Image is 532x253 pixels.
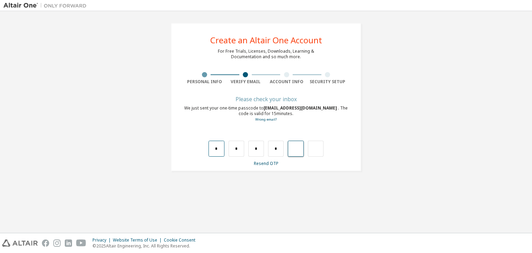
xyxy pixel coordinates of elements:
[184,79,225,85] div: Personal Info
[184,97,348,101] div: Please check your inbox
[184,105,348,122] div: We just sent your one-time passcode to . The code is valid for 15 minutes.
[164,237,199,243] div: Cookie Consent
[218,49,314,60] div: For Free Trials, Licenses, Downloads, Learning & Documentation and so much more.
[264,105,338,111] span: [EMAIL_ADDRESS][DOMAIN_NAME]
[53,239,61,247] img: instagram.svg
[255,117,277,122] a: Go back to the registration form
[307,79,348,85] div: Security Setup
[92,237,113,243] div: Privacy
[113,237,164,243] div: Website Terms of Use
[2,239,38,247] img: altair_logo.svg
[3,2,90,9] img: Altair One
[225,79,266,85] div: Verify Email
[65,239,72,247] img: linkedin.svg
[76,239,86,247] img: youtube.svg
[42,239,49,247] img: facebook.svg
[266,79,307,85] div: Account Info
[254,160,278,166] a: Resend OTP
[210,36,322,44] div: Create an Altair One Account
[92,243,199,249] p: © 2025 Altair Engineering, Inc. All Rights Reserved.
